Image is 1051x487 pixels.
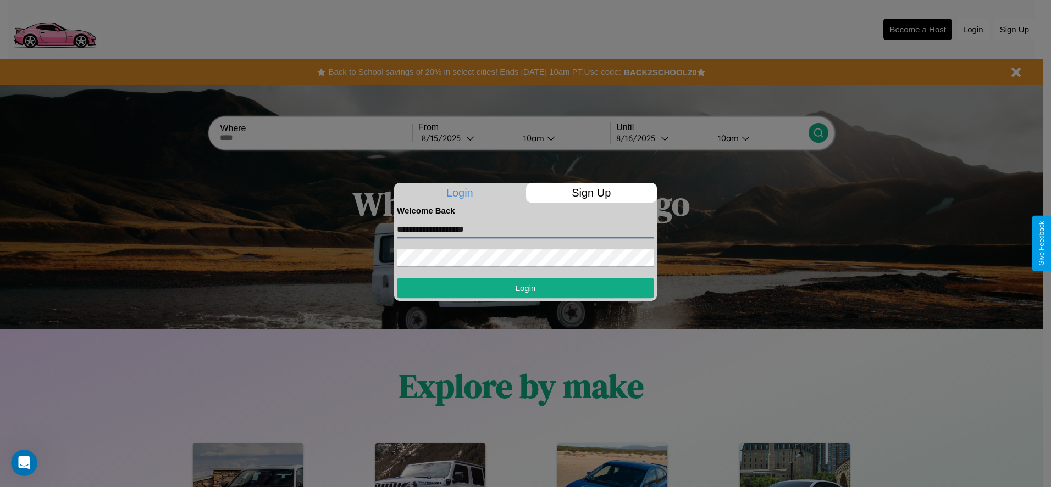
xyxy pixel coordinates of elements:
[526,183,657,203] p: Sign Up
[394,183,525,203] p: Login
[397,206,654,215] h4: Welcome Back
[397,278,654,298] button: Login
[1038,221,1046,266] div: Give Feedback
[11,450,37,476] iframe: Intercom live chat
